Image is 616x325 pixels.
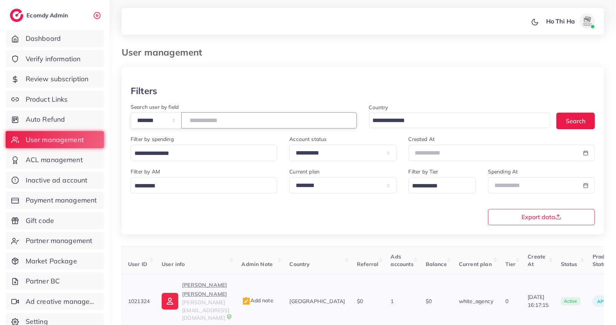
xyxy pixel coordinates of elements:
[26,115,65,124] span: Auto Refund
[459,261,492,268] span: Current plan
[357,261,378,268] span: Referral
[426,261,447,268] span: Balance
[528,293,549,309] span: [DATE] 16:17:15
[162,293,178,310] img: ic-user-info.36bf1079.svg
[6,272,104,290] a: Partner BC
[6,50,104,68] a: Verify information
[459,298,493,305] span: white_agency
[391,253,414,268] span: Ads accounts
[391,298,394,305] span: 1
[488,209,595,225] button: Export data
[6,30,104,47] a: Dashboard
[488,168,518,175] label: Spending At
[26,297,98,306] span: Ad creative management
[369,104,388,111] label: Country
[6,232,104,249] a: Partner management
[26,195,97,205] span: Payment management
[131,85,157,96] h3: Filters
[10,9,23,22] img: logo
[6,293,104,310] a: Ad creative management
[128,298,150,305] span: 1021324
[369,113,551,128] div: Search for option
[6,131,104,149] a: User management
[593,253,613,268] span: Product Status
[132,180,267,192] input: Search for option
[546,17,575,26] p: Ho Thi Ha
[505,298,508,305] span: 0
[131,177,277,193] div: Search for option
[131,145,277,161] div: Search for option
[505,261,516,268] span: Tier
[289,168,320,175] label: Current plan
[26,135,84,145] span: User management
[227,314,232,319] img: 9CAL8B2pu8EFxCJHYAAAAldEVYdGRhdGU6Y3JlYXRlADIwMjItMTItMDlUMDQ6NTg6MzkrMDA6MDBXSlgLAAAAJXRFWHRkYXR...
[542,14,598,29] a: Ho Thi Haavatar
[290,298,345,305] span: [GEOGRAPHIC_DATA]
[370,115,541,127] input: Search for option
[561,261,577,268] span: Status
[556,113,595,129] button: Search
[182,299,229,321] span: [PERSON_NAME][EMAIL_ADDRESS][DOMAIN_NAME]
[132,148,267,159] input: Search for option
[409,135,435,143] label: Created At
[26,74,89,84] span: Review subscription
[26,175,88,185] span: Inactive ad account
[6,70,104,88] a: Review subscription
[26,94,68,104] span: Product Links
[6,151,104,169] a: ACL management
[182,280,229,299] p: [PERSON_NAME] [PERSON_NAME]
[6,91,104,108] a: Product Links
[528,253,546,268] span: Create At
[289,135,327,143] label: Account status
[128,261,147,268] span: User ID
[162,280,229,322] a: [PERSON_NAME] [PERSON_NAME][PERSON_NAME][EMAIL_ADDRESS][DOMAIN_NAME]
[290,261,310,268] span: Country
[26,155,83,165] span: ACL management
[242,297,251,306] img: admin_note.cdd0b510.svg
[242,261,273,268] span: Admin Note
[522,214,561,220] span: Export data
[561,297,580,305] span: active
[26,256,77,266] span: Market Package
[410,180,466,192] input: Search for option
[10,9,70,22] a: logoEcomdy Admin
[580,14,595,29] img: avatar
[26,236,93,246] span: Partner management
[6,111,104,128] a: Auto Refund
[6,172,104,189] a: Inactive ad account
[242,297,273,304] span: Add note
[131,135,174,143] label: Filter by spending
[26,54,81,64] span: Verify information
[6,252,104,270] a: Market Package
[6,192,104,209] a: Payment management
[131,168,160,175] label: Filter by AM
[6,212,104,229] a: Gift code
[131,103,179,111] label: Search user by field
[409,177,476,193] div: Search for option
[426,298,432,305] span: $0
[357,298,363,305] span: $0
[409,168,438,175] label: Filter by Tier
[26,216,54,226] span: Gift code
[122,47,208,58] h3: User management
[162,261,185,268] span: User info
[26,34,61,43] span: Dashboard
[26,12,70,19] h2: Ecomdy Admin
[26,276,60,286] span: Partner BC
